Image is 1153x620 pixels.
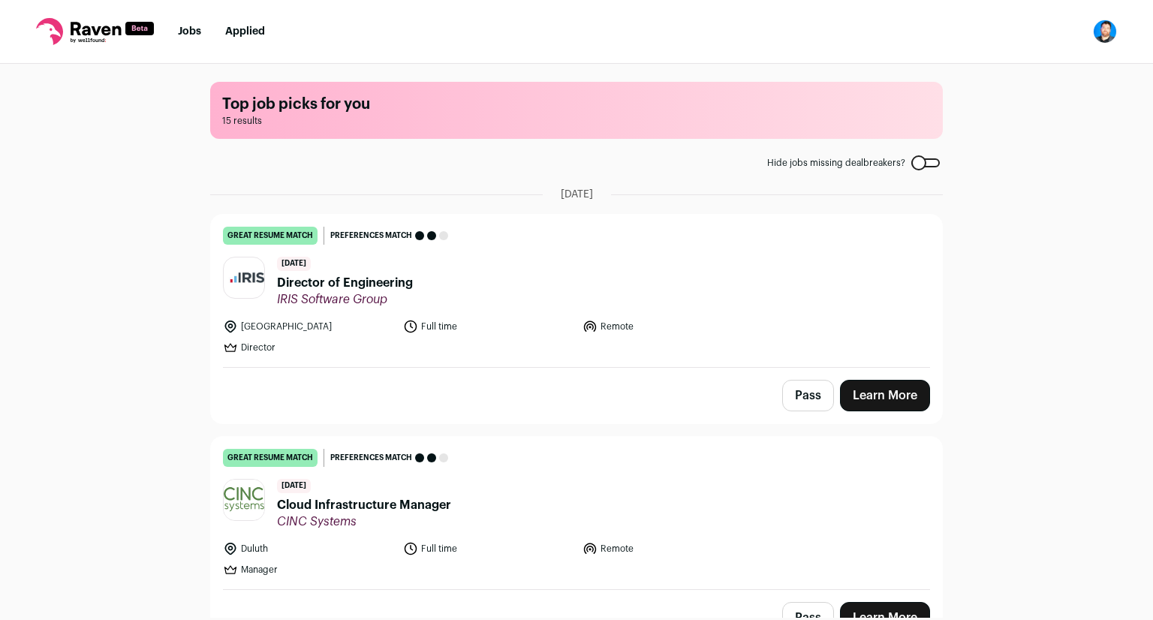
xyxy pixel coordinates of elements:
[277,257,311,271] span: [DATE]
[583,541,754,556] li: Remote
[223,227,318,245] div: great resume match
[840,380,930,411] a: Learn More
[277,514,451,529] span: CINC Systems
[224,272,264,283] img: e7fb4297ba8c5ced1f472c442787bfffab691daf77ea025d0c4f7127c54bb784.jpg
[223,340,394,355] li: Director
[224,480,264,520] img: a917af501ec8acf304fad847dc61c5f3a7edc5ecd881d13dca766b0e31843b4e
[330,228,412,243] span: Preferences match
[222,94,931,115] h1: Top job picks for you
[223,562,394,577] li: Manager
[211,437,942,589] a: great resume match Preferences match [DATE] Cloud Infrastructure Manager CINC Systems Duluth Full...
[767,157,905,169] span: Hide jobs missing dealbreakers?
[277,479,311,493] span: [DATE]
[277,496,451,514] span: Cloud Infrastructure Manager
[225,26,265,37] a: Applied
[222,115,931,127] span: 15 results
[1093,20,1117,44] img: 5432891-medium_jpg
[223,541,394,556] li: Duluth
[403,541,574,556] li: Full time
[223,319,394,334] li: [GEOGRAPHIC_DATA]
[330,450,412,465] span: Preferences match
[211,215,942,367] a: great resume match Preferences match [DATE] Director of Engineering IRIS Software Group [GEOGRAPH...
[1093,20,1117,44] button: Open dropdown
[782,380,834,411] button: Pass
[583,319,754,334] li: Remote
[561,187,593,202] span: [DATE]
[277,292,413,307] span: IRIS Software Group
[277,274,413,292] span: Director of Engineering
[403,319,574,334] li: Full time
[223,449,318,467] div: great resume match
[178,26,201,37] a: Jobs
